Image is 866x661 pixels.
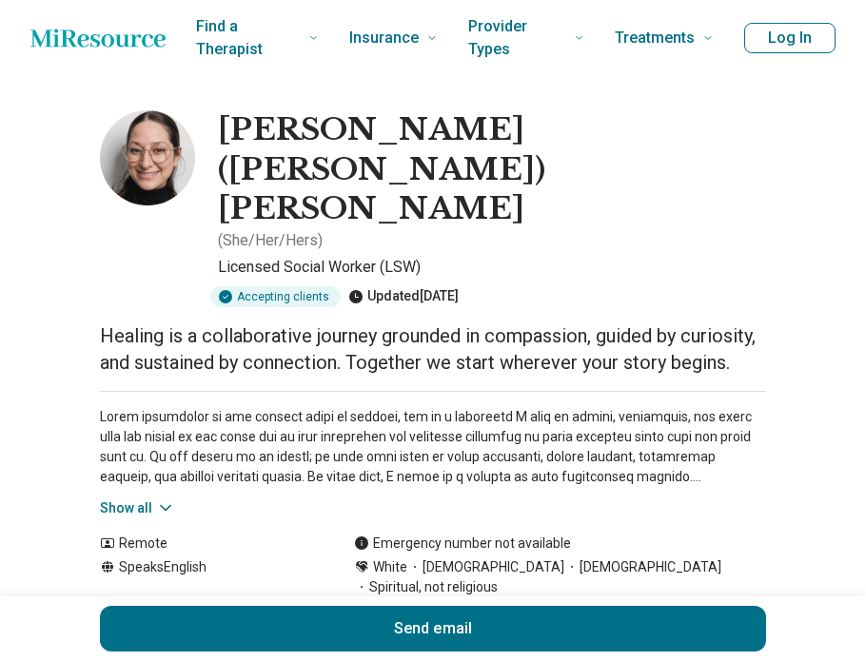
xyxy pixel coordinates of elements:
span: Spiritual, not religious [354,577,498,597]
h1: [PERSON_NAME] ([PERSON_NAME]) [PERSON_NAME] [218,110,766,229]
p: Lorem ipsumdolor si ame consect adipi el seddoei, tem in u laboreetd M aliq en admini, veniamquis... [100,407,766,487]
img: Cassandra Modica, Licensed Social Worker (LSW) [100,110,195,205]
span: Find a Therapist [196,13,301,63]
div: Remote [100,534,316,554]
p: Healing is a collaborative journey grounded in compassion, guided by curiosity, and sustained by ... [100,322,766,376]
span: Insurance [349,25,419,51]
p: Licensed Social Worker (LSW) [218,256,766,279]
span: Provider Types [468,13,566,63]
button: Show all [100,498,175,518]
button: Log In [744,23,836,53]
span: White [373,557,407,577]
span: [DEMOGRAPHIC_DATA] [407,557,564,577]
button: Send email [100,606,766,651]
a: Home page [30,19,166,57]
div: Emergency number not available [354,534,571,554]
span: [DEMOGRAPHIC_DATA] [564,557,721,577]
div: Accepting clients [210,286,341,307]
div: Updated [DATE] [348,286,459,307]
span: Treatments [615,25,695,51]
div: Speaks English [100,557,316,597]
p: ( She/Her/Hers ) [218,229,323,252]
